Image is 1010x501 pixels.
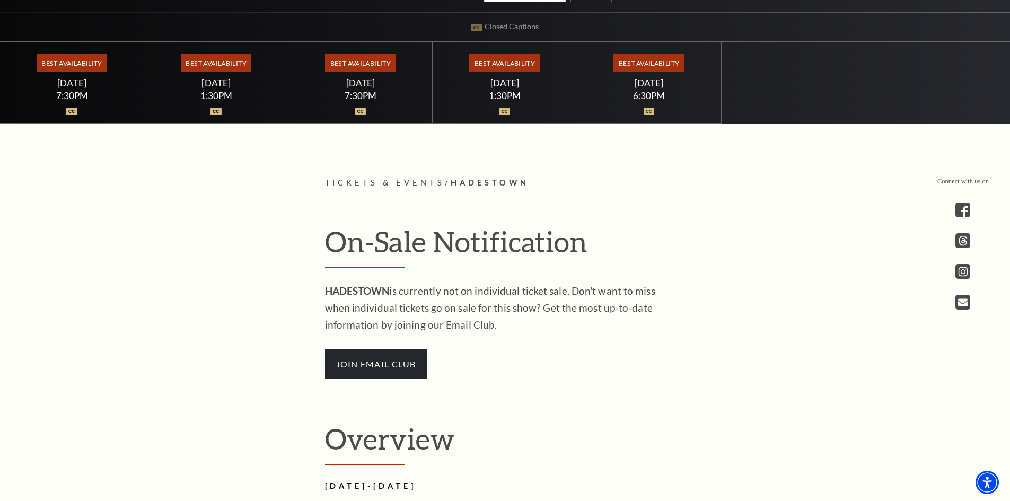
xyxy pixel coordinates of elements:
[325,177,686,190] p: /
[955,264,970,279] a: instagram - open in a new tab
[325,357,427,370] a: join email club
[301,77,420,89] div: [DATE]
[37,54,107,72] span: Best Availability
[13,77,131,89] div: [DATE]
[955,233,970,248] a: threads.com - open in a new tab
[13,91,131,100] div: 7:30PM
[613,54,684,72] span: Best Availability
[445,77,564,89] div: [DATE]
[445,91,564,100] div: 1:30PM
[976,471,999,494] div: Accessibility Menu
[590,91,708,100] div: 6:30PM
[325,283,670,333] p: is currently not on individual ticket sale. Don't want to miss when individual tickets go on sale...
[325,349,427,379] span: join email club
[325,224,686,268] h2: On-Sale Notification
[157,91,276,100] div: 1:30PM
[325,178,445,187] span: Tickets & Events
[590,77,708,89] div: [DATE]
[325,480,670,493] h2: [DATE]-[DATE]
[157,77,276,89] div: [DATE]
[301,91,420,100] div: 7:30PM
[181,54,251,72] span: Best Availability
[955,203,970,217] a: facebook - open in a new tab
[955,295,970,310] a: Open this option - open in a new tab
[937,177,989,187] p: Connect with us on
[451,178,529,187] span: Hadestown
[325,421,686,465] h2: Overview
[469,54,540,72] span: Best Availability
[325,285,390,297] strong: HADESTOWN
[325,54,396,72] span: Best Availability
